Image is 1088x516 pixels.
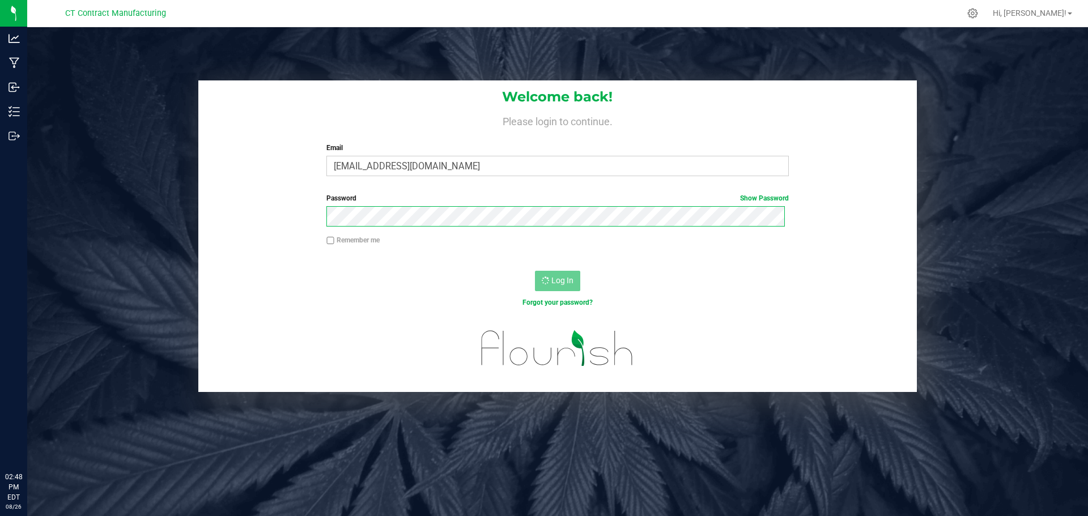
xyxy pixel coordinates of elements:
[326,194,356,202] span: Password
[326,235,380,245] label: Remember me
[740,194,789,202] a: Show Password
[198,113,917,127] h4: Please login to continue.
[551,276,573,285] span: Log In
[522,298,593,306] a: Forgot your password?
[5,472,22,502] p: 02:48 PM EDT
[467,319,647,377] img: flourish_logo.svg
[65,8,166,18] span: CT Contract Manufacturing
[8,82,20,93] inline-svg: Inbound
[966,8,980,19] div: Manage settings
[326,237,334,245] input: Remember me
[8,106,20,117] inline-svg: Inventory
[8,57,20,69] inline-svg: Manufacturing
[5,502,22,511] p: 08/26
[535,271,580,291] button: Log In
[8,33,20,44] inline-svg: Analytics
[993,8,1066,18] span: Hi, [PERSON_NAME]!
[198,89,917,104] h1: Welcome back!
[8,130,20,142] inline-svg: Outbound
[326,143,788,153] label: Email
